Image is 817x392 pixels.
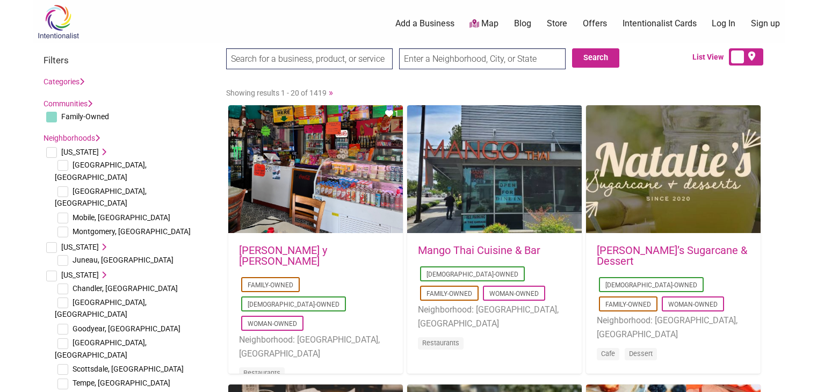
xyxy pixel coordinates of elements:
a: Dessert [629,350,653,358]
input: Search for a business, product, or service [226,48,393,69]
a: Family-Owned [426,290,472,297]
a: [DEMOGRAPHIC_DATA]-Owned [248,301,339,308]
span: [US_STATE] [61,271,99,279]
button: Search [572,48,619,68]
li: Neighborhood: [GEOGRAPHIC_DATA], [GEOGRAPHIC_DATA] [239,333,392,360]
a: Offers [583,18,607,30]
span: Family-Owned [61,112,109,121]
span: [US_STATE] [61,243,99,251]
input: Enter a Neighborhood, City, or State [399,48,566,69]
a: Sign up [751,18,780,30]
a: Map [469,18,498,30]
span: Tempe, [GEOGRAPHIC_DATA] [73,379,170,387]
span: Mobile, [GEOGRAPHIC_DATA] [73,213,170,222]
span: [GEOGRAPHIC_DATA], [GEOGRAPHIC_DATA] [55,298,147,318]
span: Juneau, [GEOGRAPHIC_DATA] [73,256,173,264]
span: Montgomery, [GEOGRAPHIC_DATA] [73,227,191,236]
span: List View [692,52,729,63]
a: » [329,87,333,98]
a: Mango Thai Cuisine & Bar [418,244,540,257]
span: [US_STATE] [61,148,99,156]
span: Showing results 1 - 20 of 1419 [226,89,327,97]
a: Restaurants [422,339,459,347]
a: Categories [44,77,84,86]
img: Intentionalist [33,4,84,39]
a: Log In [712,18,735,30]
li: Neighborhood: [GEOGRAPHIC_DATA], [GEOGRAPHIC_DATA] [597,314,750,341]
a: [DEMOGRAPHIC_DATA]-Owned [605,281,697,289]
span: [GEOGRAPHIC_DATA], [GEOGRAPHIC_DATA] [55,187,147,207]
a: Woman-Owned [489,290,539,297]
a: Woman-Owned [248,320,297,328]
a: Woman-Owned [668,301,718,308]
a: Family-Owned [605,301,651,308]
a: Store [547,18,567,30]
span: Goodyear, [GEOGRAPHIC_DATA] [73,324,180,333]
a: [DEMOGRAPHIC_DATA]-Owned [426,271,518,278]
h3: Filters [44,55,215,66]
a: Neighborhoods [44,134,100,142]
a: Cafe [601,350,615,358]
span: [GEOGRAPHIC_DATA], [GEOGRAPHIC_DATA] [55,338,147,359]
a: Intentionalist Cards [623,18,697,30]
a: Communities [44,99,92,108]
span: Chandler, [GEOGRAPHIC_DATA] [73,284,178,293]
a: Restaurants [243,369,280,377]
a: [PERSON_NAME] y [PERSON_NAME] [239,244,327,267]
span: Scottsdale, [GEOGRAPHIC_DATA] [73,365,184,373]
a: [PERSON_NAME]’s Sugarcane & Dessert [597,244,747,267]
a: Add a Business [395,18,454,30]
a: Family-Owned [248,281,293,289]
span: [GEOGRAPHIC_DATA], [GEOGRAPHIC_DATA] [55,161,147,181]
a: Blog [514,18,531,30]
li: Neighborhood: [GEOGRAPHIC_DATA], [GEOGRAPHIC_DATA] [418,303,571,330]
